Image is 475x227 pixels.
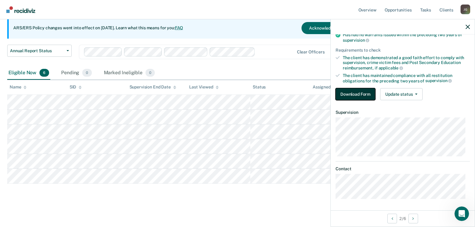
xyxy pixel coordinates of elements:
[70,85,82,90] div: SID
[455,206,469,221] iframe: Intercom live chat
[336,166,470,171] dt: Contact
[60,66,93,80] div: Pending
[189,85,218,90] div: Last Viewed
[343,32,470,43] div: Has had no warrants issued within the preceding two years of
[343,38,369,43] span: supervision
[39,69,49,77] span: 6
[10,85,27,90] div: Name
[253,85,266,90] div: Status
[336,48,470,53] div: Requirements to check
[343,55,470,71] div: The client has demonstrated a good faith effort to comply with supervision, crime victim fees and...
[336,88,378,100] a: Navigate to form link
[130,85,176,90] div: Supervision End Date
[331,210,475,226] div: 2 / 6
[313,85,341,90] div: Assigned to
[387,214,397,223] button: Previous Opportunity
[302,22,359,34] button: Acknowledge & Close
[103,66,156,80] div: Marked Ineligible
[145,69,155,77] span: 0
[175,25,183,30] a: FAQ
[380,88,423,100] button: Update status
[343,73,470,83] div: The client has maintained compliance with all restitution obligations for the preceding two years of
[82,69,92,77] span: 0
[408,214,418,223] button: Next Opportunity
[461,5,470,14] div: J G
[10,48,64,53] span: Annual Report Status
[461,5,470,14] button: Profile dropdown button
[13,25,183,31] p: ARS/ERS Policy changes went into effect on [DATE]. Learn what this means for you:
[7,66,50,80] div: Eligible Now
[6,6,35,13] img: Recidiviz
[379,66,403,70] span: applicable
[336,88,375,100] button: Download Form
[297,50,325,55] div: Clear officers
[336,110,470,115] dt: Supervision
[425,78,452,83] span: supervision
